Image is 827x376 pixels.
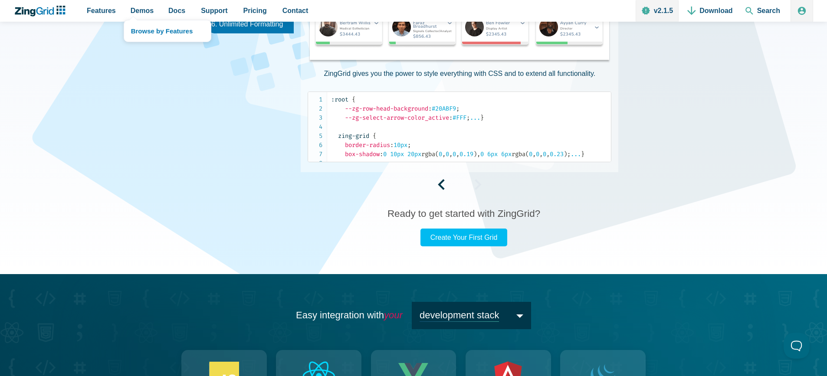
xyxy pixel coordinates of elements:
li: 6. Unlimited Formatting [208,15,294,33]
span: , [546,150,550,158]
span: ) [564,150,567,158]
span: Easy integration with [296,310,403,320]
iframe: Help Scout Beacon - Open [784,333,810,359]
span: ( [435,150,439,158]
span: Pricing [243,5,267,16]
span: :root [331,96,348,103]
span: border-radius [345,141,390,149]
span: : [380,150,383,158]
span: rgba [512,150,525,158]
p: ZingGrid gives you the power to style everything with CSS and to extend all functionality. [324,68,595,79]
span: ; [567,150,571,158]
a: Create Your First Grid [420,229,507,246]
code: #20ABF9 #FFF ... 10px 0 10px 20px 0 0 0 0.19 0 6px 6px 0 0 0 0.23 ... [331,95,611,159]
a: Browse by Features [124,20,211,42]
span: , [456,150,459,158]
span: : [428,105,432,112]
span: Docs [168,5,185,16]
span: { [373,132,376,140]
span: ; [407,141,411,149]
span: --zg-row-head-background [345,105,428,112]
span: ; [466,114,470,121]
span: , [449,150,453,158]
span: zing-grid [338,132,369,140]
span: : [390,141,394,149]
span: box-shadow [345,150,380,158]
span: ( [525,150,529,158]
h3: Ready to get started with ZingGrid? [387,207,540,220]
span: Demos [131,5,154,16]
span: { [352,96,355,103]
span: ; [456,105,459,112]
span: } [480,114,484,121]
span: , [442,150,446,158]
span: , [532,150,536,158]
span: ) [473,150,477,158]
span: Support [201,5,227,16]
span: --zg-select-arrow-color_active [345,114,449,121]
a: ZingChart Logo. Click to return to the homepage [14,6,70,16]
em: your [384,310,403,320]
span: } [581,150,584,158]
span: rgba [421,150,435,158]
span: , [539,150,543,158]
span: Contact [282,5,308,16]
span: : [449,114,453,121]
span: , [477,150,480,158]
span: Features [87,5,116,16]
